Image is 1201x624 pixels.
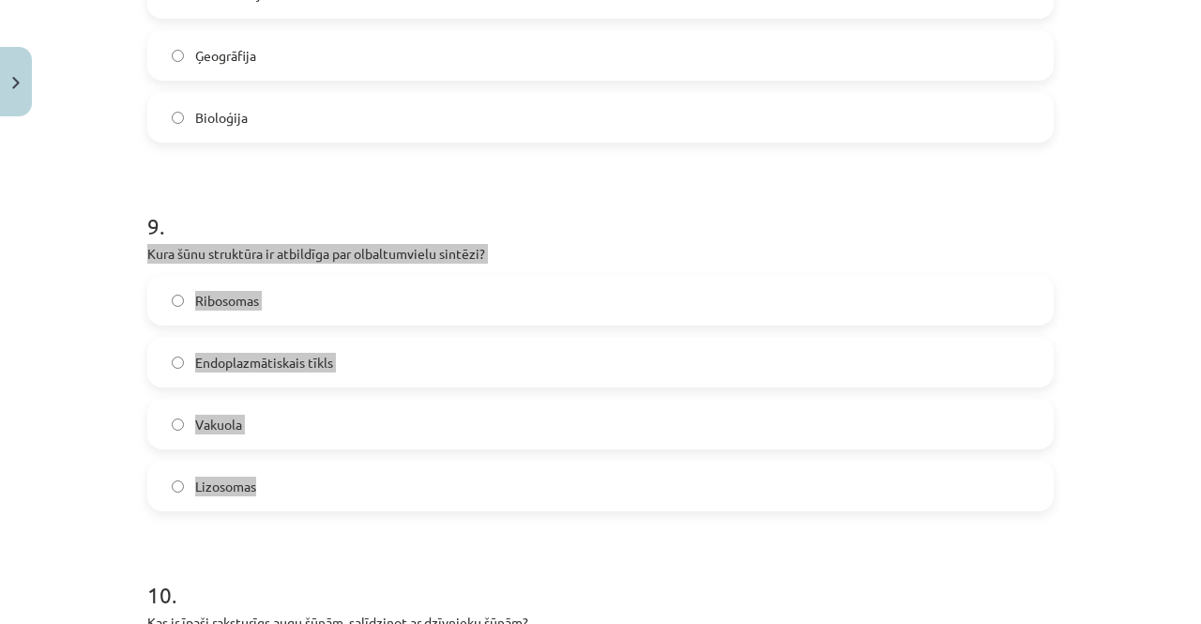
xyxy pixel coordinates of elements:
span: Vakuola [195,415,242,434]
span: Ribosomas [195,291,259,311]
input: Vakuola [172,419,184,431]
span: Ģeogrāfija [195,46,256,66]
input: Bioloģija [172,112,184,124]
span: Lizosomas [195,477,256,496]
span: Bioloģija [195,108,248,128]
img: icon-close-lesson-0947bae3869378f0d4975bcd49f059093ad1ed9edebbc8119c70593378902aed.svg [12,77,20,89]
input: Ribosomas [172,295,184,307]
input: Ģeogrāfija [172,50,184,62]
span: Endoplazmātiskais tīkls [195,353,333,373]
input: Endoplazmātiskais tīkls [172,357,184,369]
h1: 10 . [147,549,1054,607]
input: Lizosomas [172,480,184,493]
h1: 9 . [147,180,1054,238]
p: Kura šūnu struktūra ir atbildīga par olbaltumvielu sintēzi? [147,244,1054,264]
